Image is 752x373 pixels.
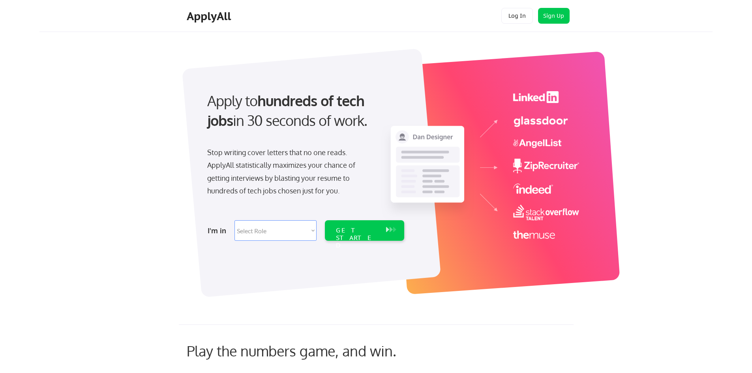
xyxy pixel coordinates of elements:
div: Apply to in 30 seconds of work. [207,91,401,131]
button: Log In [501,8,533,24]
div: GET STARTED [336,227,378,249]
div: I'm in [208,224,230,237]
div: ApplyAll [187,9,233,23]
button: Sign Up [538,8,570,24]
div: Play the numbers game, and win. [187,342,431,359]
strong: hundreds of tech jobs [207,92,368,129]
div: Stop writing cover letters that no one reads. ApplyAll statistically maximizes your chance of get... [207,146,369,197]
